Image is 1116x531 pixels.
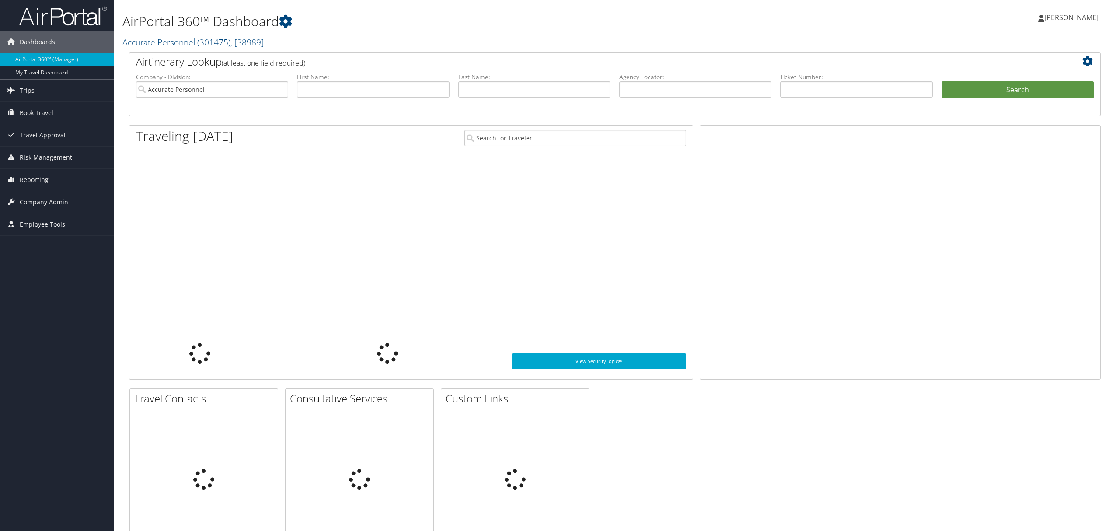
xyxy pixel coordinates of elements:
span: Dashboards [20,31,55,53]
span: Trips [20,80,35,101]
h2: Consultative Services [290,391,433,406]
h2: Airtinerary Lookup [136,54,1013,69]
label: Agency Locator: [619,73,771,81]
span: Company Admin [20,191,68,213]
span: [PERSON_NAME] [1044,13,1099,22]
input: Search for Traveler [464,130,686,146]
span: Book Travel [20,102,53,124]
h2: Custom Links [446,391,589,406]
span: Travel Approval [20,124,66,146]
label: Ticket Number: [780,73,932,81]
h1: AirPortal 360™ Dashboard [122,12,779,31]
label: Last Name: [458,73,610,81]
span: , [ 38989 ] [230,36,264,48]
a: View SecurityLogic® [512,353,686,369]
label: Company - Division: [136,73,288,81]
button: Search [942,81,1094,99]
span: Employee Tools [20,213,65,235]
h1: Traveling [DATE] [136,127,233,145]
span: Risk Management [20,147,72,168]
h2: Travel Contacts [134,391,278,406]
label: First Name: [297,73,449,81]
span: (at least one field required) [222,58,305,68]
a: Accurate Personnel [122,36,264,48]
img: airportal-logo.png [19,6,107,26]
span: Reporting [20,169,49,191]
span: ( 301475 ) [197,36,230,48]
a: [PERSON_NAME] [1038,4,1107,31]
